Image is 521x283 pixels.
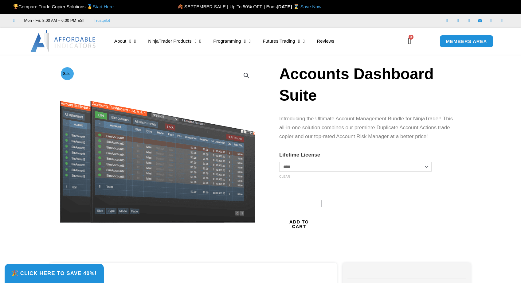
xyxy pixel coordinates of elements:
[207,34,257,48] a: Programming
[277,4,300,9] strong: [DATE] ⌛
[142,34,207,48] a: NinjaTrader Products
[257,34,311,48] a: Futures Trading
[279,152,320,158] label: Lifetime License
[279,175,290,178] a: Clear options
[311,34,340,48] a: Reviews
[241,70,252,81] a: View full-screen image gallery
[5,264,104,283] a: 🎉 Click Here to save 40%!
[399,32,420,50] a: 0
[30,30,96,52] img: LogoAI | Affordable Indicators – NinjaTrader
[440,35,494,48] a: MEMBERS AREA
[446,39,487,44] span: MEMBERS AREA
[108,34,398,48] nav: Menu
[94,17,110,24] a: Trustpilot
[300,4,321,9] a: Save Now
[59,65,257,223] img: Screenshot 2024-08-26 155710eeeee
[108,34,142,48] a: About
[93,4,114,9] a: Start Here
[14,4,18,9] img: 🏆
[339,201,353,207] text: ••••••
[318,194,366,194] iframe: Secure payment input frame
[279,190,319,258] button: Add to cart
[13,4,114,9] span: Compare Trade Copier Solutions 🥇
[177,4,277,9] span: 🍂 SEPTEMBER SALE | Up To 50% OFF | Ends
[319,198,365,262] button: Buy with GPay
[61,67,74,80] span: Sale!
[12,271,97,276] span: 🎉 Click Here to save 40%!
[409,35,413,40] span: 0
[279,114,459,141] p: Introducing the Ultimate Account Management Bundle for NinjaTrader! This all-in-one solution comb...
[279,63,459,106] h1: Accounts Dashboard Suite
[23,17,85,24] span: Mon - Fri: 8:00 AM – 6:00 PM EST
